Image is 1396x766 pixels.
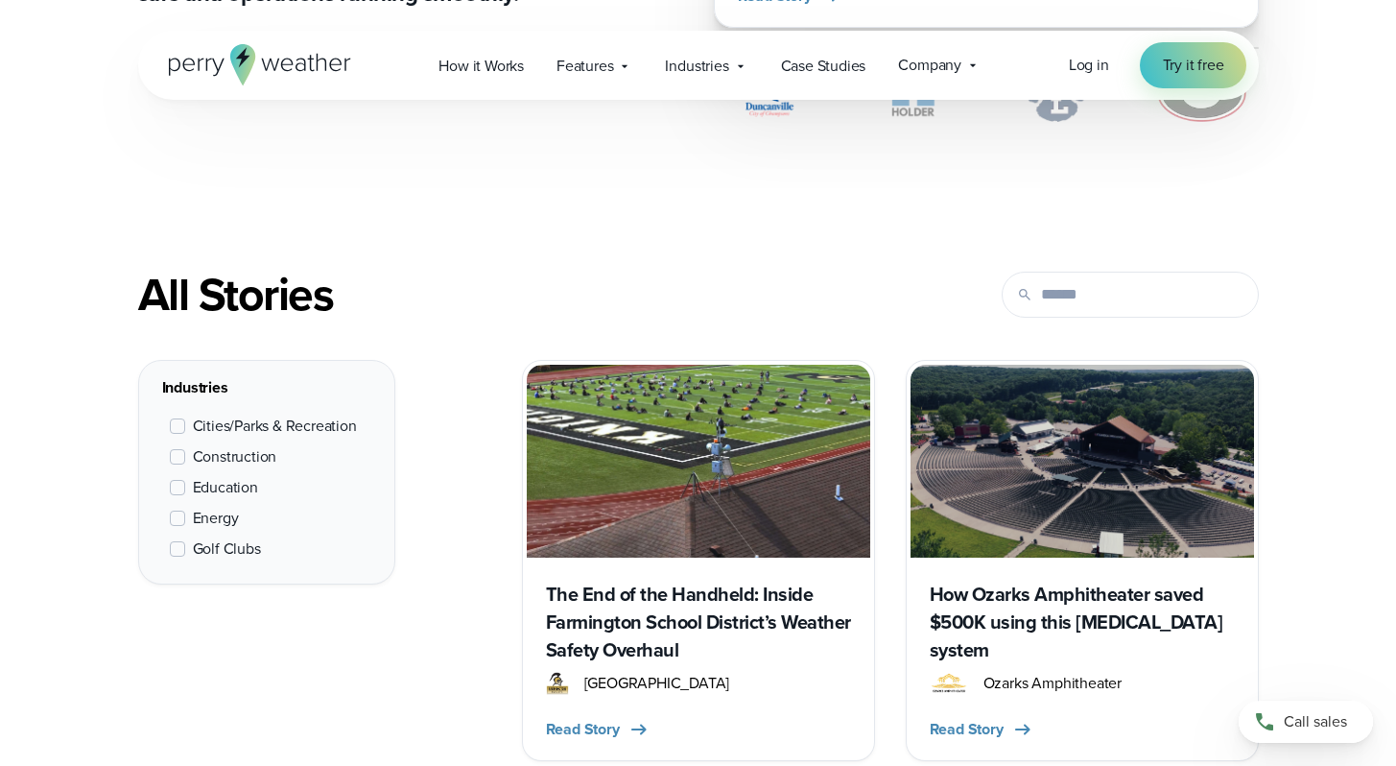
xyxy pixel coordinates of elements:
[546,718,620,741] span: Read Story
[1284,710,1347,733] span: Call sales
[193,476,258,499] span: Education
[193,507,239,530] span: Energy
[1140,42,1247,88] a: Try it free
[422,46,540,85] a: How it Works
[930,672,968,695] img: Ozarks Amphitehater Logo
[930,581,1235,664] h3: How Ozarks Amphitheater saved $500K using this [MEDICAL_DATA] system
[983,672,1122,695] span: Ozarks Amphitheater
[665,55,728,78] span: Industries
[162,376,371,399] div: Industries
[438,55,524,78] span: How it Works
[930,718,1004,741] span: Read Story
[556,55,613,78] span: Features
[546,718,651,741] button: Read Story
[930,718,1034,741] button: Read Story
[781,55,866,78] span: Case Studies
[193,415,357,438] span: Cities/Parks & Recreation
[765,46,883,85] a: Case Studies
[898,54,961,77] span: Company
[193,445,277,468] span: Construction
[546,581,851,664] h3: The End of the Handheld: Inside Farmington School District’s Weather Safety Overhaul
[584,672,730,695] span: [GEOGRAPHIC_DATA]
[1069,54,1109,76] span: Log in
[193,538,261,561] span: Golf Clubs
[1069,54,1109,77] a: Log in
[522,360,875,761] a: Perry Weather monitoring The End of the Handheld: Inside Farmington School District’s Weather Saf...
[1163,54,1224,77] span: Try it free
[906,360,1259,761] a: How Ozarks Amphitheater saved $500K using this [MEDICAL_DATA] system Ozarks Amphitehater Logo Oza...
[138,268,875,322] div: All Stories
[546,672,569,695] img: Farmington R7
[1239,701,1373,743] a: Call sales
[527,365,870,558] img: Perry Weather monitoring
